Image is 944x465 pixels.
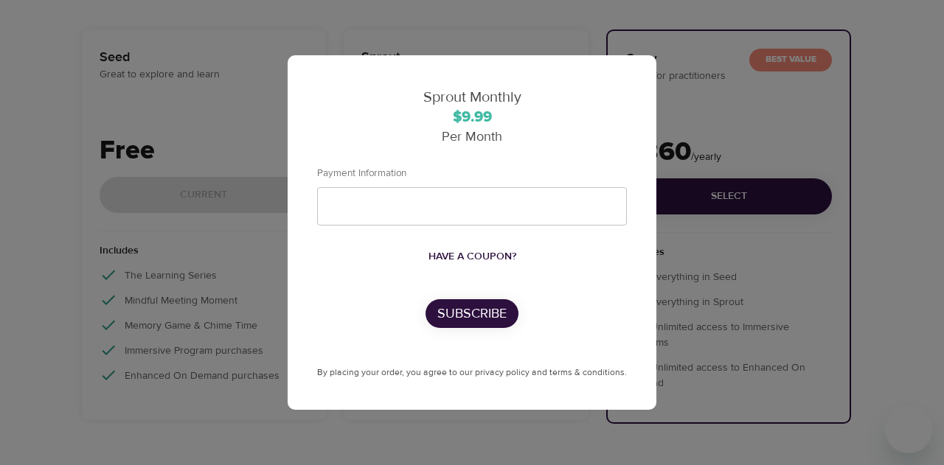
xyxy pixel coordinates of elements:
p: Per Month [317,127,627,147]
button: Have a coupon? [423,243,522,270]
p: Payment Information [317,165,549,180]
iframe: Secure card payment input frame [330,200,614,213]
span: Have a coupon? [428,248,516,266]
button: Subscribe [426,299,518,328]
h3: $9.99 [317,109,627,126]
p: Subscribe [437,304,507,324]
span: By placing your order, you agree to our privacy policy and terms & conditions. [317,366,627,378]
span: Sprout Monthly [423,88,521,106]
